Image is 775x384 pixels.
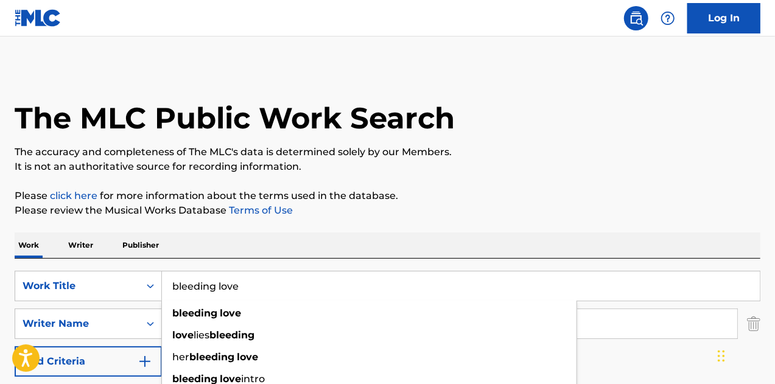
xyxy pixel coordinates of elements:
p: Please review the Musical Works Database [15,203,760,218]
img: MLC Logo [15,9,61,27]
p: It is not an authoritative source for recording information. [15,159,760,174]
div: Help [656,6,680,30]
strong: bleeding [209,329,254,341]
strong: bleeding [172,307,217,319]
div: Writer Name [23,316,132,331]
strong: love [237,351,258,363]
a: click here [50,190,97,201]
a: Terms of Use [226,204,293,216]
a: Log In [687,3,760,33]
p: Writer [65,232,97,258]
strong: love [220,307,241,319]
div: Work Title [23,279,132,293]
button: Add Criteria [15,346,162,377]
div: Drag [718,338,725,374]
img: Delete Criterion [747,309,760,339]
iframe: Chat Widget [714,326,775,384]
p: The accuracy and completeness of The MLC's data is determined solely by our Members. [15,145,760,159]
p: Publisher [119,232,163,258]
img: help [661,11,675,26]
span: lies [194,329,209,341]
p: Please for more information about the terms used in the database. [15,189,760,203]
strong: love [172,329,194,341]
p: Work [15,232,43,258]
h1: The MLC Public Work Search [15,100,455,136]
span: her [172,351,189,363]
img: search [629,11,643,26]
img: 9d2ae6d4665cec9f34b9.svg [138,354,152,369]
strong: bleeding [189,351,234,363]
a: Public Search [624,6,648,30]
